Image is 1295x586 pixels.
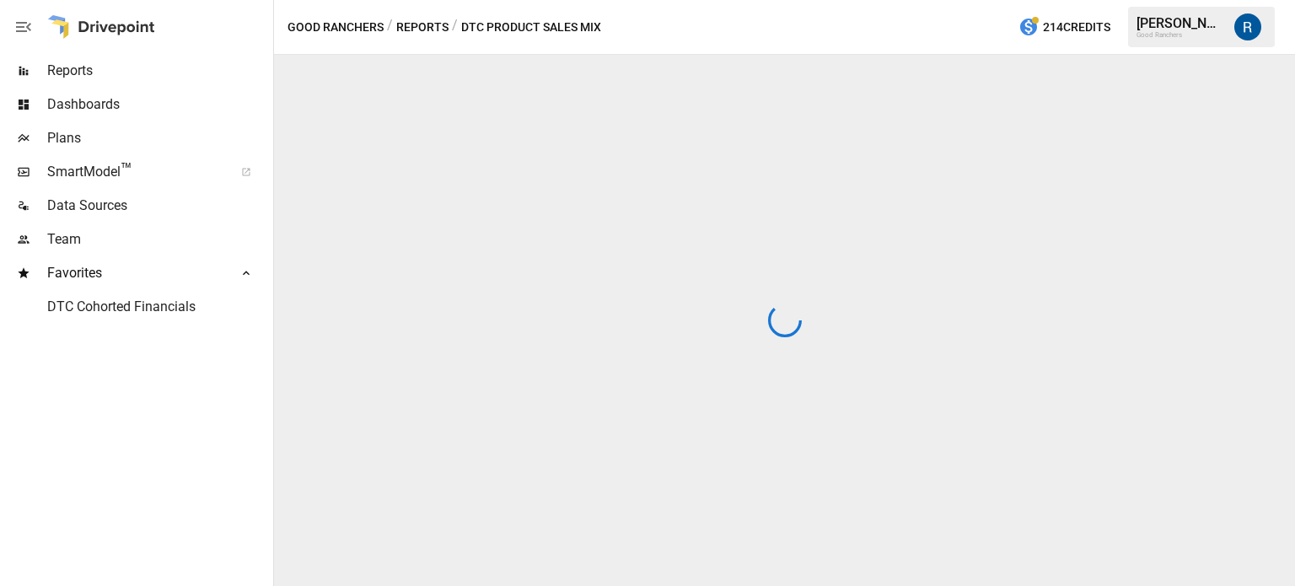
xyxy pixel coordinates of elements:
[287,17,384,38] button: Good Ranchers
[47,128,270,148] span: Plans
[47,196,270,216] span: Data Sources
[396,17,449,38] button: Reports
[47,162,223,182] span: SmartModel
[47,297,270,317] span: DTC Cohorted Financials
[1224,3,1271,51] button: Roman Romero
[47,94,270,115] span: Dashboards
[47,61,270,81] span: Reports
[1136,31,1224,39] div: Good Ranchers
[452,17,458,38] div: /
[47,229,270,250] span: Team
[47,263,223,283] span: Favorites
[1136,15,1224,31] div: [PERSON_NAME]
[1012,12,1117,43] button: 214Credits
[121,159,132,180] span: ™
[1043,17,1110,38] span: 214 Credits
[1234,13,1261,40] img: Roman Romero
[387,17,393,38] div: /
